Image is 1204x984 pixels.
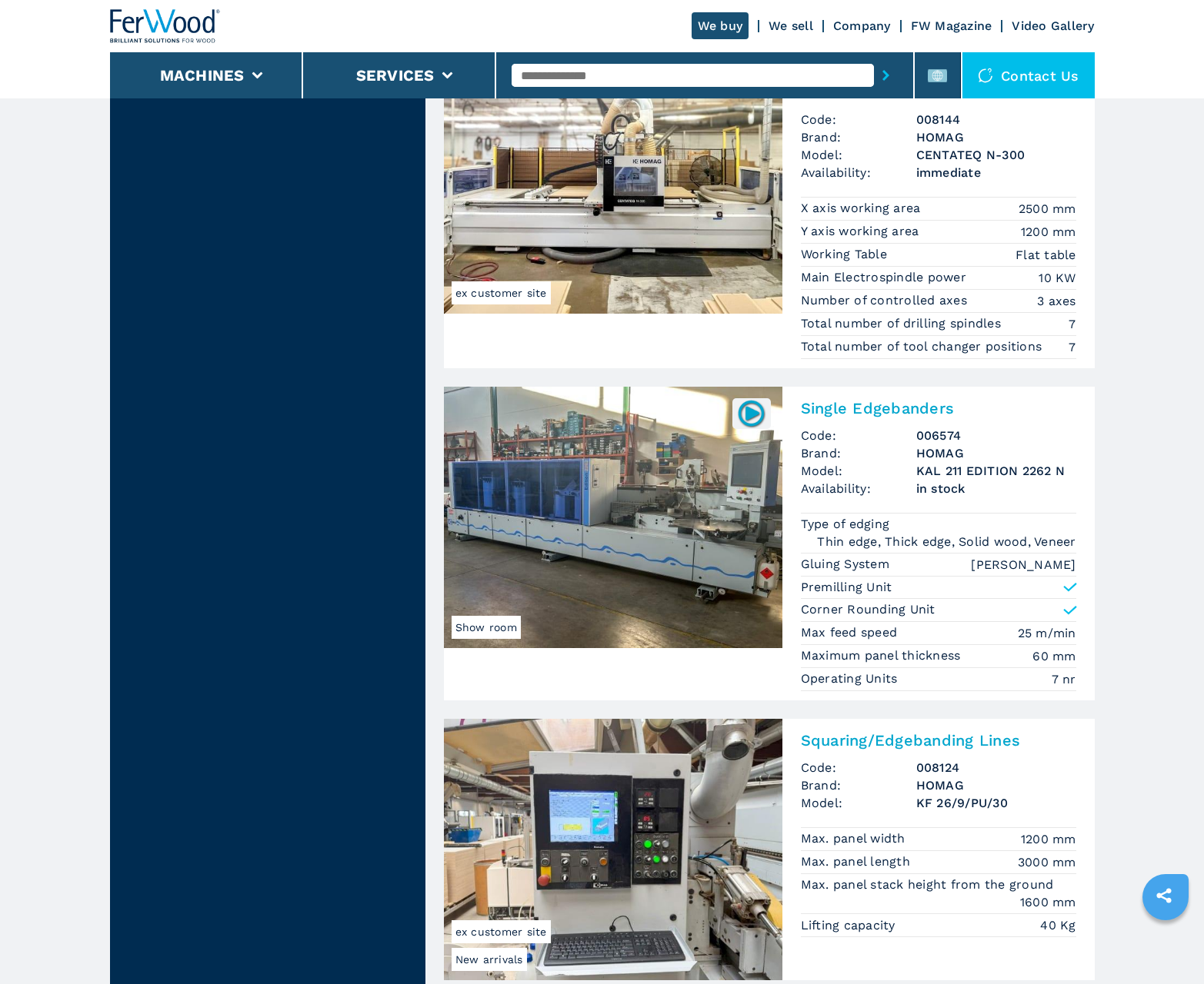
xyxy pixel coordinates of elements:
em: 7 [1069,338,1076,356]
span: Brand: [801,128,916,146]
span: Code: [801,111,916,128]
em: 2500 mm [1019,200,1076,218]
button: submit-button [874,58,898,93]
h2: Single Edgebanders [801,399,1076,417]
p: Max. panel stack height from the ground [801,876,1058,893]
em: [PERSON_NAME] [971,556,1076,573]
em: 3000 mm [1018,853,1076,871]
img: CNC Machine Centres With Flat Tables HOMAG CENTATEQ N-300 [444,52,782,314]
h3: 008144 [916,111,1076,128]
p: Type of edging [801,516,894,533]
em: 1600 mm [1020,893,1076,911]
em: Thin edge, Thick edge, Solid wood, Veneer [817,533,1076,550]
p: Maximum panel thickness [801,647,965,664]
p: Operating Units [801,670,902,687]
em: 1200 mm [1021,223,1076,241]
a: We buy [692,12,749,39]
p: Number of controlled axes [801,292,972,309]
span: Availability: [801,164,916,181]
img: Contact us [978,68,993,83]
em: 3 axes [1037,292,1076,310]
span: Code: [801,759,916,776]
em: 7 nr [1052,670,1076,688]
span: Model: [801,462,916,480]
span: New arrivals [452,948,527,971]
h3: KF 26/9/PU/30 [916,794,1076,812]
h2: Squaring/Edgebanding Lines [801,731,1076,750]
em: 7 [1069,315,1076,333]
h3: HOMAG [916,128,1076,146]
em: Flat table [1016,246,1076,264]
em: 10 KW [1039,269,1076,287]
h3: 006574 [916,427,1076,444]
a: FW Magazine [911,18,992,33]
p: Total number of tool changer positions [801,338,1046,355]
p: Max. panel width [801,830,909,847]
img: 006574 [736,398,766,428]
h3: CENTATEQ N-300 [916,146,1076,164]
p: Max feed speed [801,624,902,641]
span: Show room [452,616,521,639]
em: 25 m/min [1018,624,1076,642]
p: Y axis working area [801,223,923,240]
span: Brand: [801,776,916,794]
img: Single Edgebanders HOMAG KAL 211 EDITION 2262 N [444,387,782,648]
a: Video Gallery [1012,18,1094,33]
span: Model: [801,146,916,164]
span: Code: [801,427,916,444]
button: Machines [160,66,245,85]
a: CNC Machine Centres With Flat Tables HOMAG CENTATEQ N-300ex customer site008144CNC Machine Centre... [444,52,1095,368]
a: We sell [769,18,813,33]
h3: KAL 211 EDITION 2262 N [916,462,1076,480]
h3: 008124 [916,759,1076,776]
span: immediate [916,164,1076,181]
em: 1200 mm [1021,830,1076,848]
span: ex customer site [452,281,551,304]
a: Single Edgebanders HOMAG KAL 211 EDITION 2262 NShow room006574Single EdgebandersCode:006574Brand:... [444,387,1095,700]
p: X axis working area [801,200,925,217]
p: Total number of drilling spindles [801,315,1006,332]
p: Working Table [801,246,892,263]
span: Availability: [801,480,916,497]
img: Squaring/Edgebanding Lines HOMAG KF 26/9/PU/30 [444,719,782,980]
span: ex customer site [452,920,551,943]
span: Model: [801,794,916,812]
span: in stock [916,480,1076,497]
a: Squaring/Edgebanding Lines HOMAG KF 26/9/PU/30New arrivalsex customer siteSquaring/Edgebanding Li... [444,719,1095,980]
p: Main Electrospindle power [801,269,971,286]
div: Contact us [962,52,1095,98]
a: sharethis [1145,876,1183,915]
p: Gluing System [801,556,894,573]
h3: HOMAG [916,444,1076,462]
button: Services [356,66,435,85]
p: Corner Rounding Unit [801,601,936,618]
a: Company [833,18,891,33]
img: Ferwood [110,9,221,43]
h3: HOMAG [916,776,1076,794]
p: Premilling Unit [801,579,892,596]
em: 40 Kg [1040,916,1076,934]
em: 60 mm [1032,647,1076,665]
p: Lifting capacity [801,917,899,934]
p: Max. panel length [801,853,915,870]
iframe: Chat [1139,915,1192,972]
span: Brand: [801,444,916,462]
